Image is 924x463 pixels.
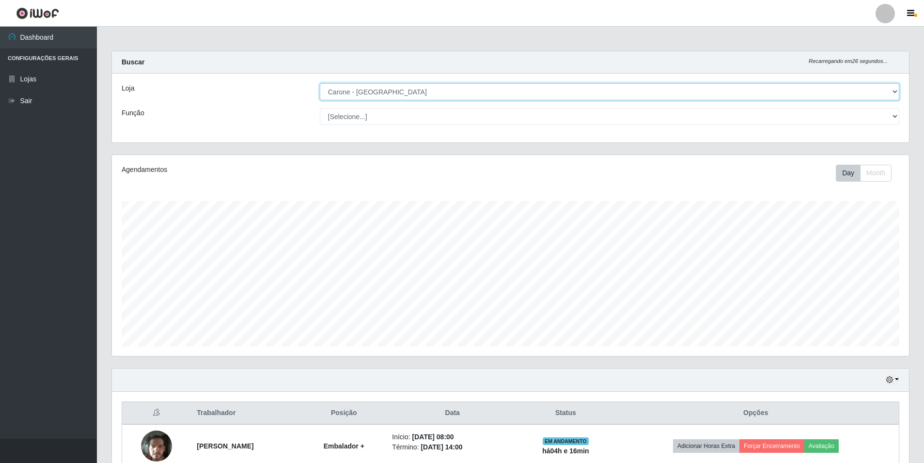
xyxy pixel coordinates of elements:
[518,402,612,425] th: Status
[392,432,513,442] li: Início:
[122,165,437,175] div: Agendamentos
[804,439,839,453] button: Avaliação
[301,402,386,425] th: Posição
[543,437,589,445] span: EM ANDAMENTO
[739,439,804,453] button: Forçar Encerramento
[421,443,462,451] time: [DATE] 14:00
[809,58,888,64] i: Recarregando em 26 segundos...
[673,439,739,453] button: Adicionar Horas Extra
[386,402,518,425] th: Data
[122,58,144,66] strong: Buscar
[324,442,364,450] strong: Embalador +
[542,447,589,455] strong: há 04 h e 16 min
[122,108,144,118] label: Função
[197,442,253,450] strong: [PERSON_NAME]
[122,83,134,93] label: Loja
[836,165,899,182] div: Toolbar with button groups
[860,165,892,182] button: Month
[836,165,861,182] button: Day
[412,433,454,441] time: [DATE] 08:00
[836,165,892,182] div: First group
[613,402,899,425] th: Opções
[191,402,301,425] th: Trabalhador
[16,7,59,19] img: CoreUI Logo
[392,442,513,452] li: Término:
